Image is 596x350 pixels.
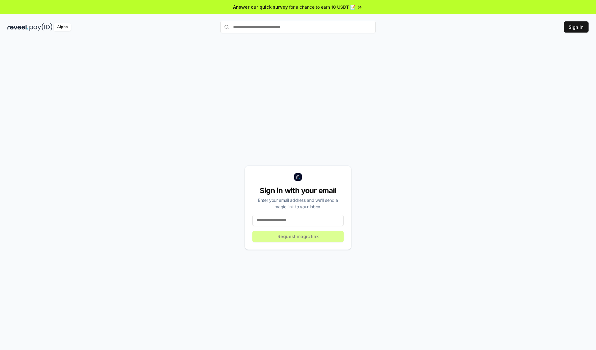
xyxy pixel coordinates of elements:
span: Answer our quick survey [233,4,288,10]
div: Enter your email address and we’ll send a magic link to your inbox. [252,197,344,210]
div: Alpha [54,23,71,31]
span: for a chance to earn 10 USDT 📝 [289,4,355,10]
img: logo_small [294,173,302,181]
div: Sign in with your email [252,186,344,196]
img: pay_id [29,23,52,31]
img: reveel_dark [7,23,28,31]
button: Sign In [564,21,589,33]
